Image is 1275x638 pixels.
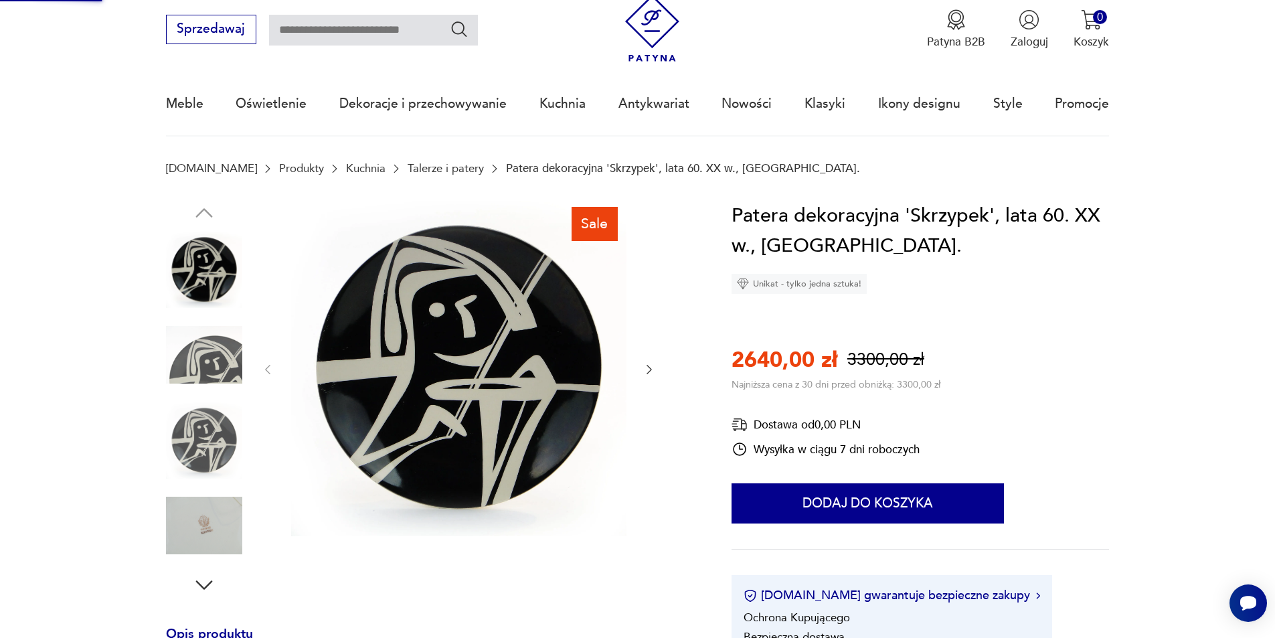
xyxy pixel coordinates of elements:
a: Promocje [1055,73,1109,135]
a: Ikona medaluPatyna B2B [927,9,985,50]
button: 0Koszyk [1074,9,1109,50]
a: Sprzedawaj [166,25,256,35]
a: Ikony designu [878,73,960,135]
div: Unikat - tylko jedna sztuka! [732,274,867,294]
p: Najniższa cena z 30 dni przed obniżką: 3300,00 zł [732,378,940,391]
button: Sprzedawaj [166,15,256,44]
p: Patera dekoracyjna 'Skrzypek', lata 60. XX w., [GEOGRAPHIC_DATA]. [506,162,860,175]
button: Zaloguj [1011,9,1048,50]
img: Ikona dostawy [732,416,748,433]
h1: Patera dekoracyjna 'Skrzypek', lata 60. XX w., [GEOGRAPHIC_DATA]. [732,201,1109,262]
li: Ochrona Kupującego [744,610,850,625]
div: Wysyłka w ciągu 7 dni roboczych [732,441,920,457]
img: Zdjęcie produktu Patera dekoracyjna 'Skrzypek', lata 60. XX w., Tułowice. [166,487,242,564]
a: Kuchnia [346,162,386,175]
p: Zaloguj [1011,34,1048,50]
iframe: Smartsupp widget button [1229,584,1267,622]
a: Oświetlenie [236,73,307,135]
p: 2640,00 zł [732,345,837,375]
a: Dekoracje i przechowywanie [339,73,507,135]
p: Patyna B2B [927,34,985,50]
img: Ikona koszyka [1081,9,1102,30]
a: Klasyki [804,73,845,135]
button: Szukaj [450,19,469,39]
div: Dostawa od 0,00 PLN [732,416,920,433]
a: Talerze i patery [408,162,484,175]
img: Ikonka użytkownika [1019,9,1039,30]
img: Zdjęcie produktu Patera dekoracyjna 'Skrzypek', lata 60. XX w., Tułowice. [291,201,626,536]
a: Meble [166,73,203,135]
div: 0 [1093,10,1107,24]
img: Ikona strzałki w prawo [1036,592,1040,599]
div: Sale [572,207,618,240]
a: Produkty [279,162,324,175]
button: [DOMAIN_NAME] gwarantuje bezpieczne zakupy [744,587,1040,604]
img: Zdjęcie produktu Patera dekoracyjna 'Skrzypek', lata 60. XX w., Tułowice. [166,317,242,393]
p: Koszyk [1074,34,1109,50]
img: Ikona medalu [946,9,966,30]
p: 3300,00 zł [847,348,924,372]
a: Kuchnia [539,73,586,135]
img: Ikona certyfikatu [744,589,757,603]
img: Ikona diamentu [737,278,749,290]
button: Dodaj do koszyka [732,483,1004,524]
img: Zdjęcie produktu Patera dekoracyjna 'Skrzypek', lata 60. XX w., Tułowice. [166,232,242,308]
a: Antykwariat [618,73,689,135]
img: Zdjęcie produktu Patera dekoracyjna 'Skrzypek', lata 60. XX w., Tułowice. [166,402,242,479]
a: [DOMAIN_NAME] [166,162,257,175]
a: Nowości [721,73,772,135]
button: Patyna B2B [927,9,985,50]
a: Style [993,73,1023,135]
